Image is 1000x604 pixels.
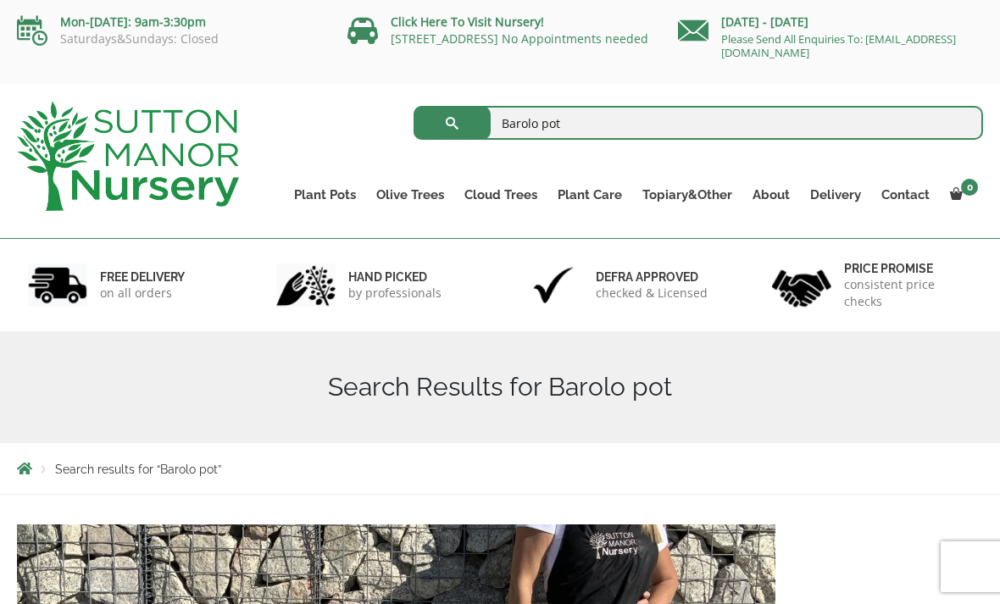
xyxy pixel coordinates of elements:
[414,106,984,140] input: Search...
[17,102,239,211] img: logo
[800,183,871,207] a: Delivery
[391,14,544,30] a: Click Here To Visit Nursery!
[17,12,322,32] p: Mon-[DATE]: 9am-3:30pm
[55,463,221,476] span: Search results for “Barolo pot”
[547,183,632,207] a: Plant Care
[871,183,940,207] a: Contact
[454,183,547,207] a: Cloud Trees
[28,263,87,307] img: 1.jpg
[678,12,983,32] p: [DATE] - [DATE]
[17,462,983,475] nav: Breadcrumbs
[17,372,983,402] h1: Search Results for Barolo pot
[844,261,973,276] h6: Price promise
[772,259,831,311] img: 4.jpg
[632,183,742,207] a: Topiary&Other
[391,30,648,47] a: [STREET_ADDRESS] No Appointments needed
[596,269,708,285] h6: Defra approved
[348,269,442,285] h6: hand picked
[100,269,185,285] h6: FREE DELIVERY
[366,183,454,207] a: Olive Trees
[844,276,973,310] p: consistent price checks
[742,183,800,207] a: About
[961,179,978,196] span: 0
[721,31,956,60] a: Please Send All Enquiries To: [EMAIL_ADDRESS][DOMAIN_NAME]
[17,32,322,46] p: Saturdays&Sundays: Closed
[596,285,708,302] p: checked & Licensed
[100,285,185,302] p: on all orders
[940,183,983,207] a: 0
[276,263,336,307] img: 2.jpg
[348,285,442,302] p: by professionals
[284,183,366,207] a: Plant Pots
[524,263,583,307] img: 3.jpg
